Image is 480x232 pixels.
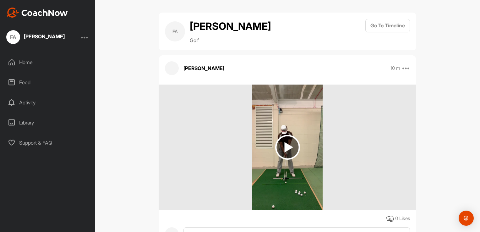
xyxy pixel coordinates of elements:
[365,19,410,44] a: Go To Timeline
[6,8,68,18] img: CoachNow
[275,135,300,160] img: play
[3,54,92,70] div: Home
[24,34,65,39] div: [PERSON_NAME]
[3,75,92,90] div: Feed
[3,95,92,110] div: Activity
[365,19,410,32] button: Go To Timeline
[190,19,271,34] h2: [PERSON_NAME]
[395,215,410,222] div: 0 Likes
[183,64,224,72] p: [PERSON_NAME]
[459,211,474,226] div: Open Intercom Messenger
[190,36,271,44] p: Golf
[6,30,20,44] div: FA
[3,135,92,151] div: Support & FAQ
[3,115,92,130] div: Library
[252,85,323,210] img: media
[165,21,185,41] div: FA
[390,65,400,71] p: 10 m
